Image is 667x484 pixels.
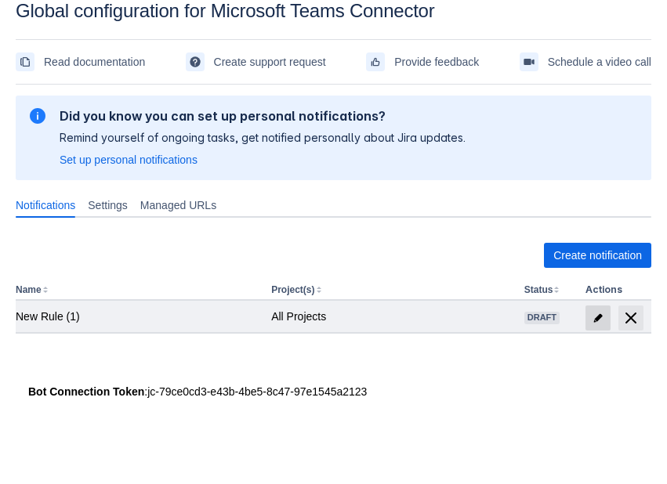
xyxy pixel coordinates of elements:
a: Read documentation [16,49,145,74]
button: Name [16,284,42,295]
a: Provide feedback [366,49,479,74]
span: Schedule a video call [548,49,651,74]
p: Remind yourself of ongoing tasks, get notified personally about Jira updates. [60,130,466,146]
a: Set up personal notifications [60,152,198,168]
strong: Bot Connection Token [28,385,144,398]
span: information [28,107,47,125]
button: Create notification [544,243,651,268]
span: Create support request [214,49,326,74]
span: Provide feedback [394,49,479,74]
th: Actions [579,280,651,301]
button: Project(s) [271,284,314,295]
span: Notifications [16,197,75,213]
span: videoCall [523,56,535,68]
span: Read documentation [44,49,145,74]
a: Schedule a video call [520,49,651,74]
span: feedback [369,56,382,68]
div: New Rule (1) [16,309,259,324]
h2: Did you know you can set up personal notifications? [60,108,466,124]
span: Settings [88,197,128,213]
span: delete [622,309,640,327]
a: Create support request [186,49,326,74]
div: All Projects [271,309,512,324]
span: Draft [524,313,560,322]
span: documentation [19,56,31,68]
button: Status [524,284,553,295]
span: support [189,56,201,68]
div: : jc-79ce0cd3-e43b-4be5-8c47-97e1545a2123 [28,384,639,399]
span: edit [592,312,604,324]
span: Managed URLs [140,197,216,213]
span: Create notification [553,243,642,268]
